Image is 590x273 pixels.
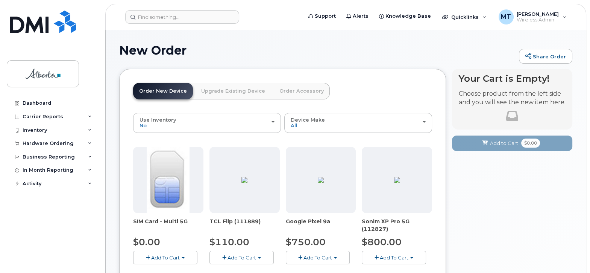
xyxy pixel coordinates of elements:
[459,90,566,107] p: Choose product from the left side and you will see the new item here.
[133,218,203,233] div: SIM Card - Multi 5G
[459,73,566,84] h4: Your Cart is Empty!
[241,177,247,183] img: 4BBBA1A7-EEE1-4148-A36C-898E0DC10F5F.png
[394,177,400,183] img: B3C71357-DDCE-418C-8EC7-39BB8291D9C5.png
[490,140,518,147] span: Add to Cart
[140,122,147,128] span: No
[362,251,426,264] button: Add To Cart
[119,44,515,57] h1: New Order
[318,177,324,183] img: 13294312-3312-4219-9925-ACC385DD21E2.png
[195,83,271,99] a: Upgrade Existing Device
[209,218,280,233] div: TCL Flip (111889)
[291,117,325,123] span: Device Make
[209,251,274,264] button: Add To Cart
[133,236,160,247] span: $0.00
[291,122,297,128] span: All
[303,255,332,261] span: Add To Cart
[133,113,281,133] button: Use Inventory No
[133,251,197,264] button: Add To Cart
[286,218,356,233] div: Google Pixel 9a
[521,139,540,148] span: $0.00
[362,236,402,247] span: $800.00
[273,83,330,99] a: Order Accessory
[519,49,572,64] a: Share Order
[147,147,190,213] img: 00D627D4-43E9-49B7-A367-2C99342E128C.jpg
[284,113,432,133] button: Device Make All
[228,255,256,261] span: Add To Cart
[380,255,408,261] span: Add To Cart
[362,218,432,233] div: Sonim XP Pro 5G (112827)
[209,236,249,247] span: $110.00
[133,83,193,99] a: Order New Device
[452,136,572,151] button: Add to Cart $0.00
[151,255,180,261] span: Add To Cart
[140,117,176,123] span: Use Inventory
[286,236,326,247] span: $750.00
[286,251,350,264] button: Add To Cart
